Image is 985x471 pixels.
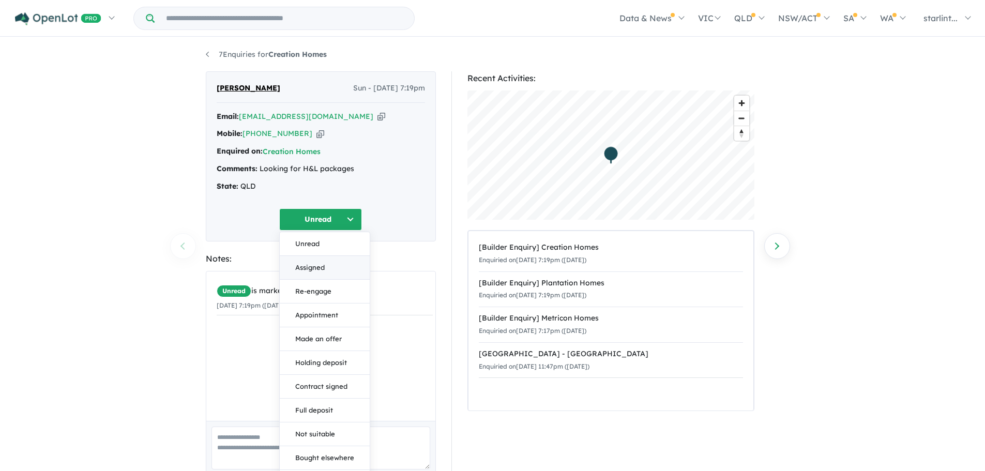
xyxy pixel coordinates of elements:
[479,307,743,343] a: [Builder Enquiry] Metricon HomesEnquiried on[DATE] 7:17pm ([DATE])
[479,342,743,378] a: [GEOGRAPHIC_DATA] - [GEOGRAPHIC_DATA]Enquiried on[DATE] 11:47pm ([DATE])
[479,348,743,360] div: [GEOGRAPHIC_DATA] - [GEOGRAPHIC_DATA]
[280,303,370,327] button: Appointment
[263,146,321,157] button: Creation Homes
[603,146,618,165] div: Map marker
[263,147,321,156] a: Creation Homes
[206,252,436,266] div: Notes:
[479,277,743,290] div: [Builder Enquiry] Plantation Homes
[280,351,370,375] button: Holding deposit
[734,126,749,141] button: Reset bearing to north
[280,375,370,399] button: Contract signed
[15,12,101,25] img: Openlot PRO Logo White
[279,208,362,231] button: Unread
[479,271,743,308] a: [Builder Enquiry] Plantation HomesEnquiried on[DATE] 7:19pm ([DATE])
[217,301,287,309] small: [DATE] 7:19pm ([DATE])
[217,82,280,95] span: [PERSON_NAME]
[280,446,370,470] button: Bought elsewhere
[467,71,754,85] div: Recent Activities:
[923,13,958,23] span: starlint...
[217,112,239,121] strong: Email:
[217,129,243,138] strong: Mobile:
[206,50,327,59] a: 7Enquiries forCreation Homes
[316,128,324,139] button: Copy
[239,112,373,121] a: [EMAIL_ADDRESS][DOMAIN_NAME]
[377,111,385,122] button: Copy
[734,111,749,126] button: Zoom out
[217,163,425,175] div: Looking for H&L packages
[217,181,238,191] strong: State:
[217,146,263,156] strong: Enquired on:
[280,232,370,256] button: Unread
[479,327,586,335] small: Enquiried on [DATE] 7:17pm ([DATE])
[268,50,327,59] strong: Creation Homes
[280,422,370,446] button: Not suitable
[479,362,589,370] small: Enquiried on [DATE] 11:47pm ([DATE])
[467,90,754,220] canvas: Map
[243,129,312,138] a: [PHONE_NUMBER]
[479,241,743,254] div: [Builder Enquiry] Creation Homes
[479,236,743,272] a: [Builder Enquiry] Creation HomesEnquiried on[DATE] 7:19pm ([DATE])
[280,327,370,351] button: Made an offer
[217,285,251,297] span: Unread
[280,256,370,280] button: Assigned
[217,285,433,297] div: is marked.
[280,399,370,422] button: Full deposit
[479,291,586,299] small: Enquiried on [DATE] 7:19pm ([DATE])
[734,96,749,111] button: Zoom in
[206,49,780,61] nav: breadcrumb
[157,7,412,29] input: Try estate name, suburb, builder or developer
[217,180,425,193] div: QLD
[479,312,743,325] div: [Builder Enquiry] Metricon Homes
[479,256,586,264] small: Enquiried on [DATE] 7:19pm ([DATE])
[217,164,257,173] strong: Comments:
[353,82,425,95] span: Sun - [DATE] 7:19pm
[280,280,370,303] button: Re-engage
